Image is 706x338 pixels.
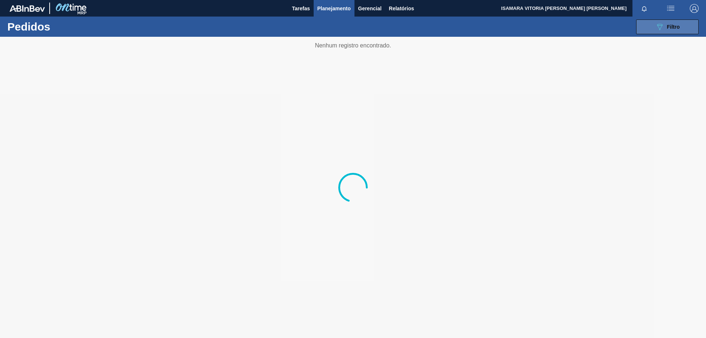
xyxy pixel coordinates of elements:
h1: Pedidos [7,22,117,31]
span: Planejamento [317,4,351,13]
img: userActions [666,4,675,13]
span: Gerencial [358,4,382,13]
span: Filtro [667,24,680,30]
button: Filtro [636,19,699,34]
button: Notificações [632,3,656,14]
img: TNhmsLtSVTkK8tSr43FrP2fwEKptu5GPRR3wAAAABJRU5ErkJggg== [10,5,45,12]
img: Logout [690,4,699,13]
span: Tarefas [292,4,310,13]
span: Relatórios [389,4,414,13]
